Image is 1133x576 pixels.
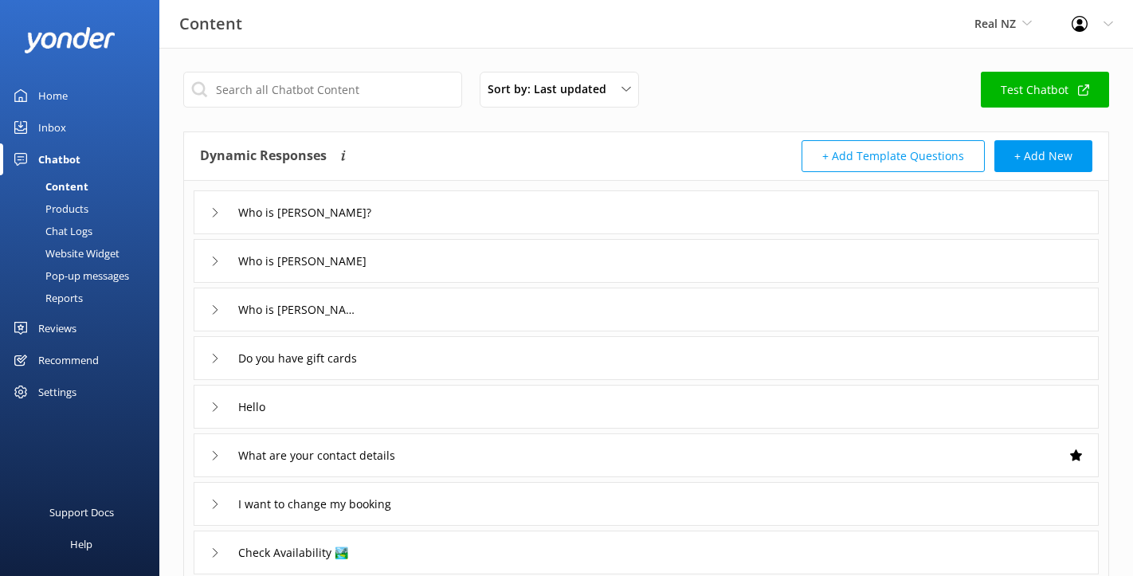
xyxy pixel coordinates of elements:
[183,72,462,108] input: Search all Chatbot Content
[38,344,99,376] div: Recommend
[994,140,1092,172] button: + Add New
[802,140,985,172] button: + Add Template Questions
[200,140,327,172] h4: Dynamic Responses
[488,80,616,98] span: Sort by: Last updated
[38,80,68,112] div: Home
[70,528,92,560] div: Help
[10,198,88,220] div: Products
[974,16,1016,31] span: Real NZ
[24,27,116,53] img: yonder-white-logo.png
[38,112,66,143] div: Inbox
[10,264,129,287] div: Pop-up messages
[38,143,80,175] div: Chatbot
[38,312,76,344] div: Reviews
[10,287,83,309] div: Reports
[49,496,114,528] div: Support Docs
[10,264,159,287] a: Pop-up messages
[10,198,159,220] a: Products
[10,242,159,264] a: Website Widget
[10,175,159,198] a: Content
[10,175,88,198] div: Content
[179,11,242,37] h3: Content
[38,376,76,408] div: Settings
[981,72,1109,108] a: Test Chatbot
[10,220,92,242] div: Chat Logs
[10,220,159,242] a: Chat Logs
[10,242,120,264] div: Website Widget
[10,287,159,309] a: Reports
